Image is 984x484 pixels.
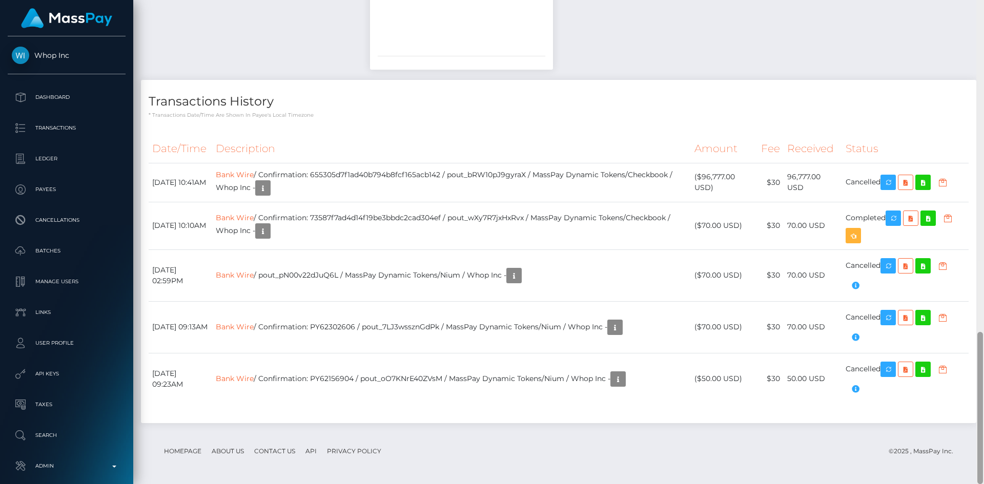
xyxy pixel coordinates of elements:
td: ($96,777.00 USD) [691,163,757,202]
a: About Us [208,443,248,459]
th: Amount [691,135,757,163]
td: [DATE] 10:10AM [149,202,212,249]
th: Description [212,135,691,163]
a: Admin [8,453,126,479]
a: Transactions [8,115,126,141]
a: User Profile [8,330,126,356]
td: 96,777.00 USD [784,163,842,202]
a: Homepage [160,443,206,459]
td: 70.00 USD [784,301,842,353]
a: Bank Wire [216,374,254,383]
p: Taxes [12,397,121,412]
td: [DATE] 09:13AM [149,301,212,353]
td: Cancelled [842,301,969,353]
a: Bank Wire [216,213,254,222]
td: / Confirmation: 73587f7ad4d14f19be3bbdc2cad304ef / pout_wXy7R7jxHxRvx / MassPay Dynamic Tokens/Ch... [212,202,691,249]
a: Search [8,423,126,448]
td: Completed [842,202,969,249]
td: $30 [757,249,784,301]
a: Manage Users [8,269,126,294]
th: Status [842,135,969,163]
td: ($50.00 USD) [691,353,757,405]
a: Privacy Policy [323,443,385,459]
span: Whop Inc [8,51,126,60]
th: Received [784,135,842,163]
img: MassPay Logo [21,8,112,28]
p: * Transactions date/time are shown in payee's local timezone [149,111,969,119]
td: / Confirmation: 655305d7f1ad40b794b8fcf165acb142 / pout_bRW10pJ9gyraX / MassPay Dynamic Tokens/Ch... [212,163,691,202]
p: Payees [12,182,121,197]
div: © 2025 , MassPay Inc. [889,446,961,457]
td: [DATE] 09:23AM [149,353,212,405]
p: Manage Users [12,274,121,289]
a: Bank Wire [216,170,254,179]
td: ($70.00 USD) [691,249,757,301]
a: Contact Us [250,443,299,459]
p: Search [12,428,121,443]
td: 50.00 USD [784,353,842,405]
td: ($70.00 USD) [691,301,757,353]
a: Bank Wire [216,322,254,331]
td: Cancelled [842,353,969,405]
a: Batches [8,238,126,264]
td: $30 [757,202,784,249]
p: Admin [12,458,121,474]
h4: Transactions History [149,93,969,111]
td: $30 [757,301,784,353]
p: API Keys [12,366,121,382]
td: / pout_pN00v22dJuQ6L / MassPay Dynamic Tokens/Nium / Whop Inc - [212,249,691,301]
a: Cancellations [8,207,126,233]
p: Transactions [12,120,121,136]
td: [DATE] 02:59PM [149,249,212,301]
a: Payees [8,177,126,202]
a: API Keys [8,361,126,387]
td: 70.00 USD [784,249,842,301]
td: $30 [757,353,784,405]
td: Cancelled [842,163,969,202]
td: / Confirmation: PY62302606 / pout_7LJ3wssznGdPk / MassPay Dynamic Tokens/Nium / Whop Inc - [212,301,691,353]
td: [DATE] 10:41AM [149,163,212,202]
td: $30 [757,163,784,202]
th: Date/Time [149,135,212,163]
a: Taxes [8,392,126,417]
p: Dashboard [12,90,121,105]
img: Whop Inc [12,47,29,64]
a: Links [8,300,126,325]
p: Ledger [12,151,121,166]
p: User Profile [12,335,121,351]
td: Cancelled [842,249,969,301]
p: Links [12,305,121,320]
td: 70.00 USD [784,202,842,249]
a: Ledger [8,146,126,172]
a: Bank Wire [216,270,254,280]
th: Fee [757,135,784,163]
a: Dashboard [8,85,126,110]
p: Cancellations [12,213,121,228]
td: / Confirmation: PY62156904 / pout_oO7KNrE40ZVsM / MassPay Dynamic Tokens/Nium / Whop Inc - [212,353,691,405]
a: API [301,443,321,459]
td: ($70.00 USD) [691,202,757,249]
p: Batches [12,243,121,259]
